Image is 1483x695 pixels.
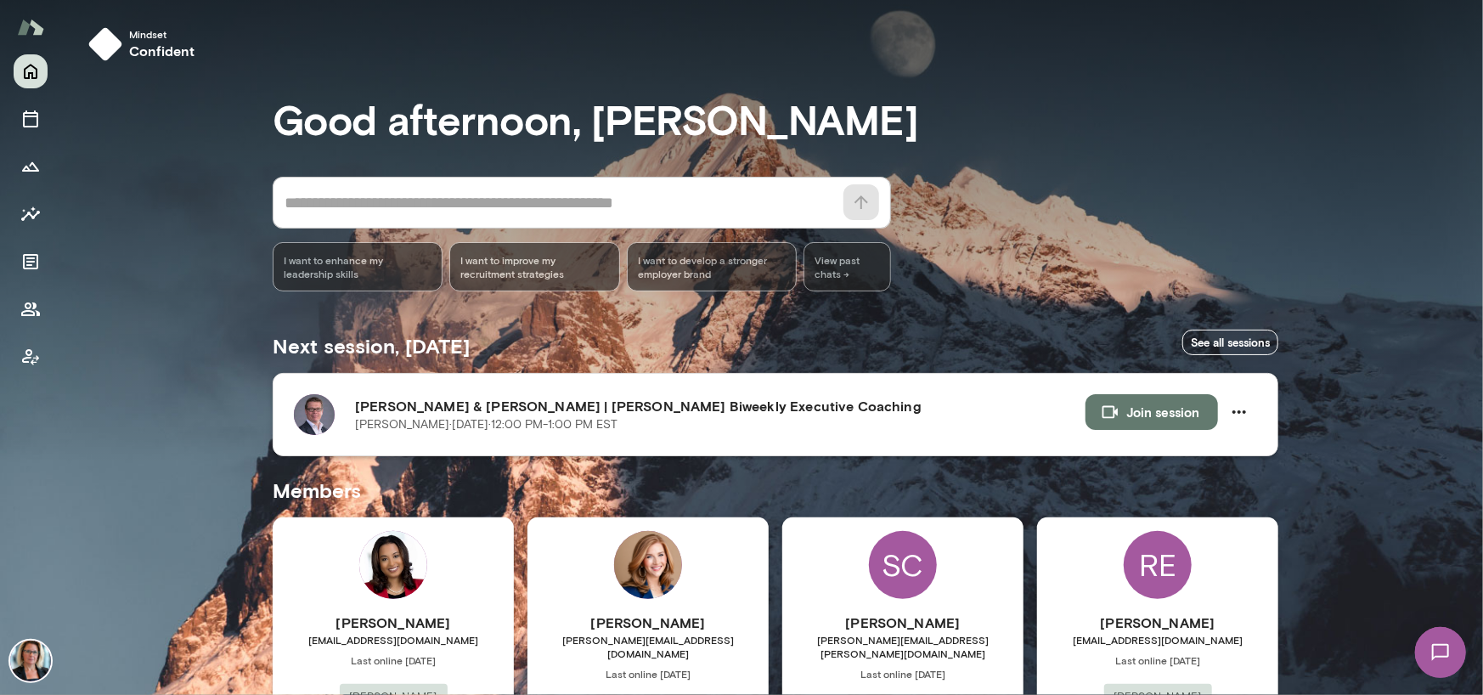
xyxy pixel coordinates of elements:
h3: Good afternoon, [PERSON_NAME] [273,95,1278,143]
img: Mento [17,11,44,43]
img: Jennifer Alvarez [10,641,51,681]
button: Home [14,54,48,88]
h6: [PERSON_NAME] [273,613,514,633]
button: Sessions [14,102,48,136]
span: Last online [DATE] [527,667,769,681]
span: [PERSON_NAME][EMAIL_ADDRESS][DOMAIN_NAME] [527,633,769,660]
img: Elisabeth Rice [614,531,682,599]
img: mindset [88,27,122,61]
span: View past chats -> [804,242,891,291]
button: Documents [14,245,48,279]
span: Last online [DATE] [1037,653,1278,667]
h6: [PERSON_NAME] [527,613,769,633]
span: I want to develop a stronger employer brand [638,253,786,280]
a: See all sessions [1182,330,1278,356]
span: I want to improve my recruitment strategies [460,253,608,280]
button: Insights [14,197,48,231]
h6: confident [129,41,195,61]
p: [PERSON_NAME] · [DATE] · 12:00 PM-1:00 PM EST [355,416,617,433]
img: Brittany Hart [359,531,427,599]
div: SC [869,531,937,599]
span: [EMAIL_ADDRESS][DOMAIN_NAME] [273,633,514,647]
div: I want to enhance my leadership skills [273,242,443,291]
span: [EMAIL_ADDRESS][DOMAIN_NAME] [1037,633,1278,647]
span: Last online [DATE] [782,667,1023,681]
button: Join session [1085,394,1218,430]
button: Members [14,292,48,326]
div: I want to develop a stronger employer brand [627,242,797,291]
span: I want to enhance my leadership skills [284,253,431,280]
button: Client app [14,340,48,374]
h5: Next session, [DATE] [273,332,470,359]
span: [PERSON_NAME][EMAIL_ADDRESS][PERSON_NAME][DOMAIN_NAME] [782,633,1023,660]
h6: [PERSON_NAME] [1037,613,1278,633]
button: Mindsetconfident [82,20,208,68]
h5: Members [273,477,1278,504]
h6: [PERSON_NAME] [782,613,1023,633]
span: Mindset [129,27,195,41]
button: Growth Plan [14,150,48,184]
div: RE [1124,531,1192,599]
span: Last online [DATE] [273,653,514,667]
h6: [PERSON_NAME] & [PERSON_NAME] | [PERSON_NAME] Biweekly Executive Coaching [355,396,1085,416]
div: I want to improve my recruitment strategies [449,242,619,291]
